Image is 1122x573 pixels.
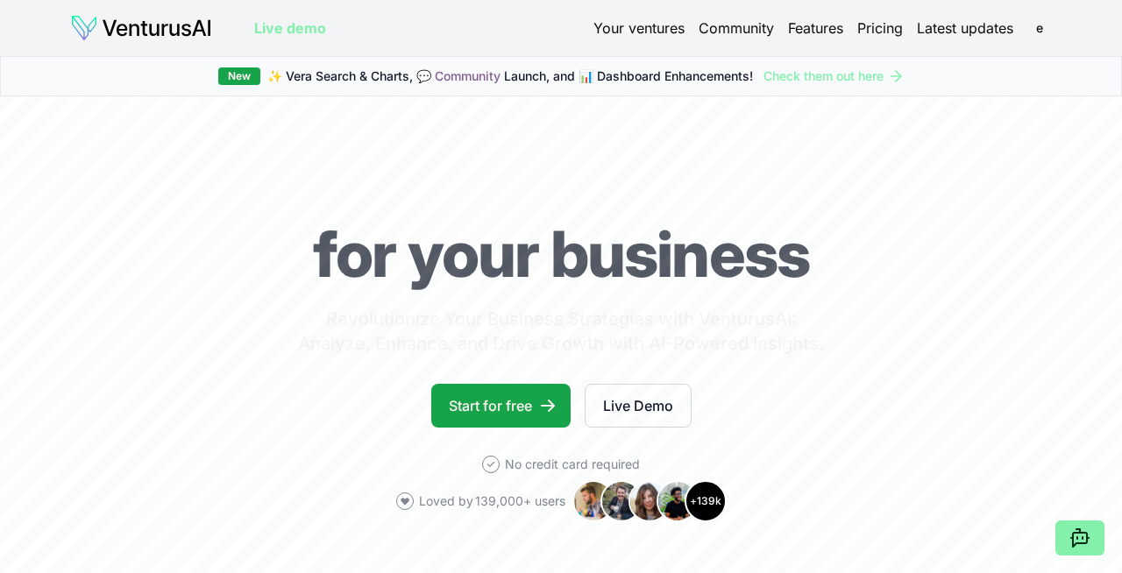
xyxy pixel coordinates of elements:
[917,18,1013,39] a: Latest updates
[1026,14,1054,42] span: e
[267,67,753,85] span: ✨ Vera Search & Charts, 💬 Launch, and 📊 Dashboard Enhancements!
[585,384,692,428] a: Live Demo
[657,480,699,522] img: Avatar 4
[699,18,774,39] a: Community
[70,14,212,42] img: logo
[628,480,671,522] img: Avatar 3
[218,67,260,85] div: New
[431,384,571,428] a: Start for free
[435,68,501,83] a: Community
[1027,16,1052,40] button: e
[788,18,843,39] a: Features
[593,18,685,39] a: Your ventures
[572,480,614,522] img: Avatar 1
[600,480,643,522] img: Avatar 2
[763,67,905,85] a: Check them out here
[254,18,326,39] a: Live demo
[857,18,903,39] a: Pricing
